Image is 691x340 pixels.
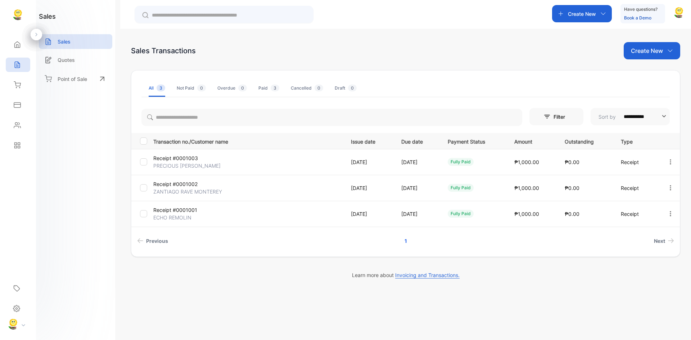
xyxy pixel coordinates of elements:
p: Receipt #0001002 [153,180,216,188]
span: Next [654,237,665,245]
p: Create New [631,46,663,55]
button: avatar [674,5,685,22]
p: Transaction no./Customer name [153,136,342,145]
p: Sales [58,38,71,45]
p: [DATE] [401,158,433,166]
h1: sales [39,12,56,21]
span: Previous [146,237,168,245]
span: 0 [348,85,357,91]
p: Receipt #0001003 [153,154,216,162]
p: [DATE] [351,210,386,218]
span: ₱1,000.00 [514,159,539,165]
div: Overdue [217,85,247,91]
p: Receipt [621,158,652,166]
button: Create New [624,42,680,59]
span: 3 [157,85,165,91]
p: Quotes [58,56,75,64]
p: Learn more about [131,271,680,279]
img: profile [8,319,19,330]
p: Due date [401,136,433,145]
p: PRECIOUS [PERSON_NAME] [153,162,221,169]
p: ECHO REMOLIN [153,214,216,221]
a: Previous page [134,234,171,248]
p: Sort by [599,113,616,121]
p: ZANTIAGO RAVE MONTEREY [153,188,222,195]
span: 0 [238,85,247,91]
div: Draft [335,85,357,91]
p: Receipt #0001001 [153,206,216,214]
span: 3 [271,85,279,91]
p: [DATE] [401,210,433,218]
button: Create New [552,5,612,22]
span: 0 [315,85,323,91]
p: Issue date [351,136,386,145]
div: Sales Transactions [131,45,196,56]
div: Cancelled [291,85,323,91]
span: 0 [197,85,206,91]
a: Sales [39,34,112,49]
p: [DATE] [351,158,386,166]
iframe: LiveChat chat widget [661,310,691,340]
p: Point of Sale [58,75,87,83]
p: Have questions? [624,6,658,13]
a: Quotes [39,53,112,67]
a: Book a Demo [624,15,651,21]
div: fully paid [448,158,474,166]
span: ₱1,000.00 [514,185,539,191]
a: Page 1 is your current page [396,234,416,248]
p: [DATE] [351,184,386,192]
span: ₱1,000.00 [514,211,539,217]
button: Sort by [591,108,670,125]
p: Amount [514,136,550,145]
span: Invoicing and Transactions. [395,272,460,278]
div: All [149,85,165,91]
p: Type [621,136,652,145]
p: Receipt [621,184,652,192]
p: Create New [568,10,596,18]
p: Payment Status [448,136,500,145]
a: Next page [651,234,677,248]
div: fully paid [448,210,474,218]
p: Outstanding [565,136,606,145]
span: ₱0.00 [565,159,579,165]
p: [DATE] [401,184,433,192]
ul: Pagination [131,234,680,248]
a: Point of Sale [39,71,112,87]
img: avatar [674,7,685,18]
span: ₱0.00 [565,211,579,217]
div: Not Paid [177,85,206,91]
p: Receipt [621,210,652,218]
div: Paid [258,85,279,91]
span: ₱0.00 [565,185,579,191]
div: fully paid [448,184,474,192]
img: logo [13,9,23,20]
